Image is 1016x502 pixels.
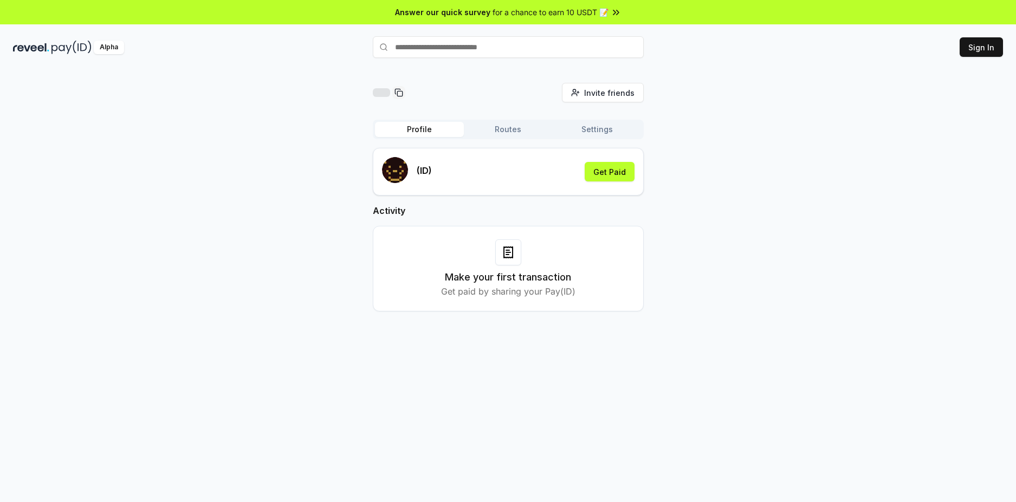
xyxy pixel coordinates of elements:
[395,6,490,18] span: Answer our quick survey
[464,122,553,137] button: Routes
[584,87,635,99] span: Invite friends
[493,6,609,18] span: for a chance to earn 10 USDT 📝
[94,41,124,54] div: Alpha
[445,270,571,285] h3: Make your first transaction
[441,285,575,298] p: Get paid by sharing your Pay(ID)
[51,41,92,54] img: pay_id
[375,122,464,137] button: Profile
[562,83,644,102] button: Invite friends
[13,41,49,54] img: reveel_dark
[960,37,1003,57] button: Sign In
[585,162,635,181] button: Get Paid
[553,122,642,137] button: Settings
[373,204,644,217] h2: Activity
[417,164,432,177] p: (ID)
